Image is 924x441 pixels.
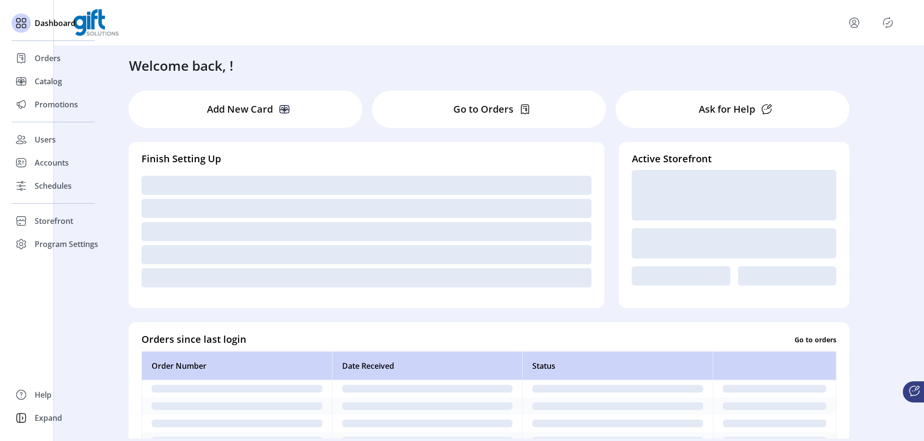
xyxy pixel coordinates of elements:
[332,351,523,380] th: Date Received
[129,55,233,76] h3: Welcome back, !
[35,17,76,29] span: Dashboard
[847,15,862,30] button: menu
[795,334,836,344] p: Go to orders
[35,157,69,169] span: Accounts
[73,9,119,36] img: logo
[35,134,56,145] span: Users
[207,102,273,117] p: Add New Card
[35,99,78,110] span: Promotions
[522,351,713,380] th: Status
[141,332,246,347] h4: Orders since last login
[632,152,836,166] h4: Active Storefront
[699,102,755,117] p: Ask for Help
[35,180,72,192] span: Schedules
[880,15,896,30] button: Publisher Panel
[35,52,61,64] span: Orders
[35,76,62,87] span: Catalog
[35,238,98,250] span: Program Settings
[141,351,332,380] th: Order Number
[35,412,62,424] span: Expand
[453,102,513,117] p: Go to Orders
[35,215,73,227] span: Storefront
[141,152,591,166] h4: Finish Setting Up
[35,389,51,401] span: Help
